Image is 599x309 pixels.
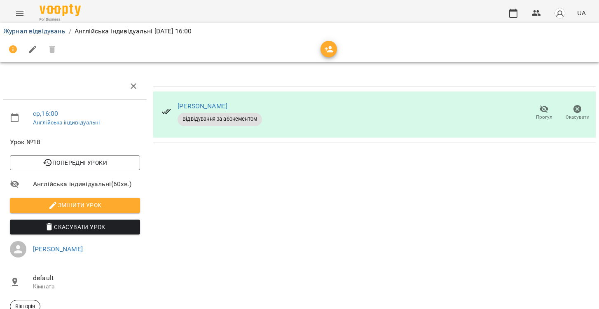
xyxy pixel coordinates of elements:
[33,273,140,283] span: default
[10,3,30,23] button: Menu
[69,26,71,36] li: /
[178,115,262,123] span: Відвідування за абонементом
[10,137,140,147] span: Урок №18
[554,7,566,19] img: avatar_s.png
[33,245,83,253] a: [PERSON_NAME]
[527,101,561,124] button: Прогул
[40,4,81,16] img: Voopty Logo
[10,198,140,213] button: Змінити урок
[75,26,192,36] p: Англійська індивідуальні [DATE] 16:00
[33,179,140,189] span: Англійська індивідуальні ( 60 хв. )
[3,27,66,35] a: Журнал відвідувань
[574,5,589,21] button: UA
[566,114,590,121] span: Скасувати
[536,114,552,121] span: Прогул
[10,220,140,234] button: Скасувати Урок
[33,283,140,291] p: Кімната
[10,155,140,170] button: Попередні уроки
[16,158,133,168] span: Попередні уроки
[33,110,58,117] a: ср , 16:00
[178,102,227,110] a: [PERSON_NAME]
[561,101,594,124] button: Скасувати
[40,17,81,22] span: For Business
[16,222,133,232] span: Скасувати Урок
[33,119,100,126] a: Англійська індивідуальні
[16,200,133,210] span: Змінити урок
[3,26,596,36] nav: breadcrumb
[577,9,586,17] span: UA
